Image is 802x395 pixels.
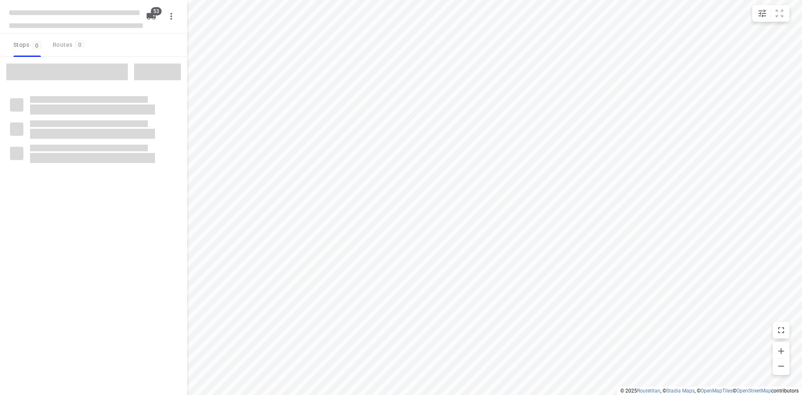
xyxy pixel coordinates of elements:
button: Map settings [754,5,771,22]
a: Routetitan [637,388,660,394]
li: © 2025 , © , © © contributors [620,388,799,394]
a: OpenMapTiles [700,388,733,394]
div: small contained button group [752,5,789,22]
a: OpenStreetMap [736,388,771,394]
a: Stadia Maps [666,388,695,394]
